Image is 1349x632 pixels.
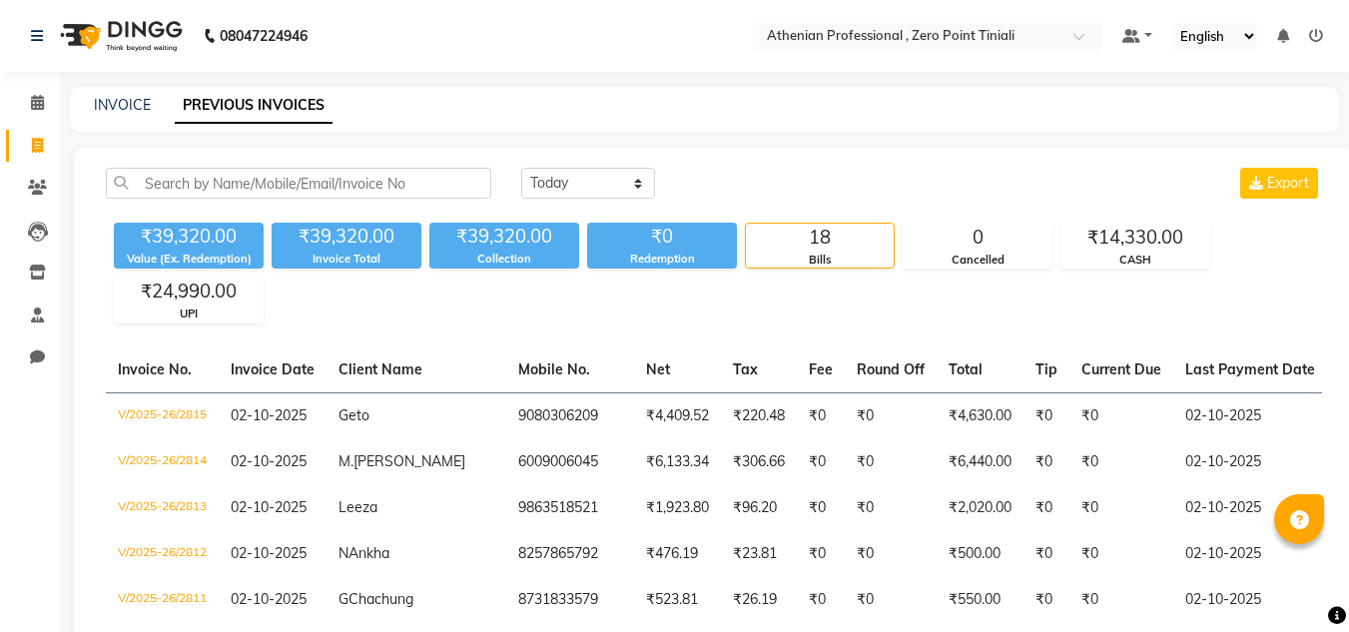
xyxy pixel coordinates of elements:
td: ₹1,923.80 [634,485,721,531]
div: Collection [429,251,579,268]
span: Leeza [338,498,377,516]
div: ₹24,990.00 [115,278,263,306]
td: 02-10-2025 [1173,485,1327,531]
td: ₹306.66 [721,439,797,485]
span: Client Name [338,360,422,378]
span: Current Due [1081,360,1161,378]
span: Mobile No. [518,360,590,378]
div: Value (Ex. Redemption) [114,251,264,268]
td: ₹0 [797,392,845,439]
span: Total [949,360,983,378]
td: 9863518521 [506,485,634,531]
span: Export [1267,174,1309,192]
div: Invoice Total [272,251,421,268]
div: ₹39,320.00 [429,223,579,251]
span: 02-10-2025 [231,406,307,424]
td: ₹0 [1023,439,1069,485]
div: Bills [746,252,894,269]
td: 02-10-2025 [1173,392,1327,439]
td: ₹0 [797,531,845,577]
td: ₹0 [1069,392,1173,439]
td: ₹0 [797,577,845,623]
div: ₹39,320.00 [114,223,264,251]
td: V/2025-26/2812 [106,531,219,577]
td: ₹0 [1069,577,1173,623]
span: N [338,544,348,562]
td: ₹23.81 [721,531,797,577]
td: ₹0 [845,531,937,577]
span: Round Off [857,360,925,378]
td: ₹0 [1069,439,1173,485]
div: Cancelled [904,252,1051,269]
td: ₹0 [1023,531,1069,577]
img: logo [51,8,188,64]
span: 02-10-2025 [231,544,307,562]
td: ₹0 [1023,485,1069,531]
span: Ankha [348,544,389,562]
span: 02-10-2025 [231,590,307,608]
td: ₹0 [1023,392,1069,439]
td: ₹0 [845,392,937,439]
td: 02-10-2025 [1173,531,1327,577]
span: G [338,590,348,608]
div: 18 [746,224,894,252]
span: Chachung [348,590,413,608]
td: ₹96.20 [721,485,797,531]
td: ₹500.00 [937,531,1023,577]
td: ₹4,630.00 [937,392,1023,439]
span: Tip [1035,360,1057,378]
td: ₹6,440.00 [937,439,1023,485]
button: Export [1240,168,1318,199]
td: ₹220.48 [721,392,797,439]
td: ₹476.19 [634,531,721,577]
td: ₹6,133.34 [634,439,721,485]
a: INVOICE [94,96,151,114]
span: 02-10-2025 [231,498,307,516]
div: UPI [115,306,263,322]
td: 8731833579 [506,577,634,623]
td: ₹0 [845,439,937,485]
td: V/2025-26/2815 [106,392,219,439]
td: 02-10-2025 [1173,439,1327,485]
td: ₹4,409.52 [634,392,721,439]
td: 02-10-2025 [1173,577,1327,623]
td: 8257865792 [506,531,634,577]
span: [PERSON_NAME] [353,452,465,470]
td: ₹0 [1069,485,1173,531]
td: ₹523.81 [634,577,721,623]
td: 6009006045 [506,439,634,485]
td: ₹0 [845,577,937,623]
span: Fee [809,360,833,378]
td: V/2025-26/2811 [106,577,219,623]
td: ₹550.00 [937,577,1023,623]
b: 08047224946 [220,8,308,64]
span: Invoice Date [231,360,315,378]
td: ₹0 [797,439,845,485]
div: CASH [1061,252,1209,269]
span: Invoice No. [118,360,192,378]
div: ₹0 [587,223,737,251]
td: ₹0 [1023,577,1069,623]
span: 02-10-2025 [231,452,307,470]
td: V/2025-26/2814 [106,439,219,485]
span: Tax [733,360,758,378]
td: ₹0 [1069,531,1173,577]
td: ₹2,020.00 [937,485,1023,531]
span: Last Payment Date [1185,360,1315,378]
span: Net [646,360,670,378]
span: Geto [338,406,369,424]
a: PREVIOUS INVOICES [175,88,333,124]
input: Search by Name/Mobile/Email/Invoice No [106,168,491,199]
div: 0 [904,224,1051,252]
div: Redemption [587,251,737,268]
td: ₹26.19 [721,577,797,623]
td: ₹0 [797,485,845,531]
td: V/2025-26/2813 [106,485,219,531]
td: 9080306209 [506,392,634,439]
span: M. [338,452,353,470]
div: ₹14,330.00 [1061,224,1209,252]
div: ₹39,320.00 [272,223,421,251]
td: ₹0 [845,485,937,531]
